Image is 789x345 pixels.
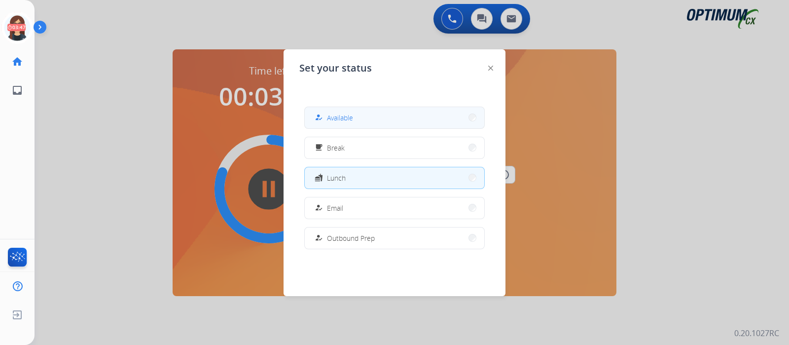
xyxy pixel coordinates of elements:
mat-icon: inbox [11,84,23,96]
span: Lunch [327,173,346,183]
mat-icon: how_to_reg [315,114,323,122]
mat-icon: how_to_reg [315,234,323,242]
button: Lunch [305,167,484,189]
button: Available [305,107,484,128]
img: close-button [488,66,493,71]
mat-icon: home [11,56,23,68]
span: Available [327,113,353,123]
button: Outbound Prep [305,228,484,249]
span: Email [327,203,343,213]
mat-icon: free_breakfast [315,144,323,152]
button: Break [305,137,484,158]
button: Email [305,197,484,219]
span: Outbound Prep [327,233,375,243]
p: 0.20.1027RC [734,327,779,339]
span: Break [327,143,345,153]
mat-icon: how_to_reg [315,204,323,212]
span: Set your status [299,61,372,75]
mat-icon: fastfood [315,174,323,182]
